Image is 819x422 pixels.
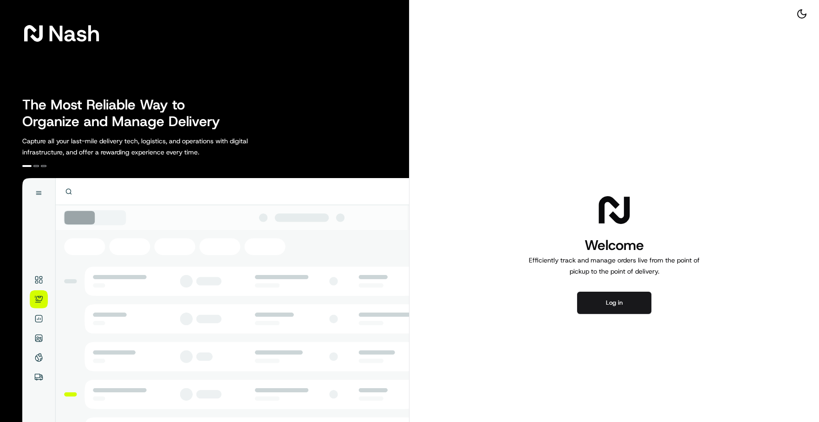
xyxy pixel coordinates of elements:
[525,255,703,277] p: Efficiently track and manage orders live from the point of pickup to the point of delivery.
[525,236,703,255] h1: Welcome
[577,292,651,314] button: Log in
[48,24,100,43] span: Nash
[22,135,290,158] p: Capture all your last-mile delivery tech, logistics, and operations with digital infrastructure, ...
[22,96,230,130] h2: The Most Reliable Way to Organize and Manage Delivery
